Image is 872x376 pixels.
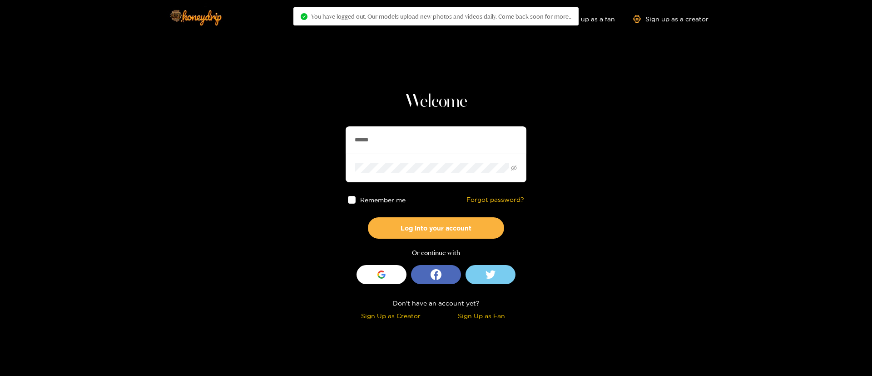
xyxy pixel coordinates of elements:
span: Remember me [360,196,406,203]
h1: Welcome [346,91,526,113]
span: eye-invisible [511,165,517,171]
span: You have logged out. Our models upload new photos and videos daily. Come back soon for more.. [311,13,571,20]
button: Log into your account [368,217,504,239]
a: Forgot password? [466,196,524,204]
a: Sign up as a fan [553,15,615,23]
div: Sign Up as Creator [348,311,434,321]
span: check-circle [301,13,307,20]
div: Sign Up as Fan [438,311,524,321]
div: Or continue with [346,248,526,258]
div: Don't have an account yet? [346,298,526,308]
a: Sign up as a creator [633,15,708,23]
